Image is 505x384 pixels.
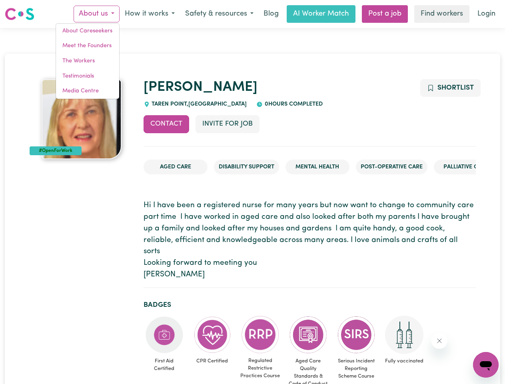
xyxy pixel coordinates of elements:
iframe: Close message [431,333,447,349]
li: Disability Support [214,160,279,175]
a: Frances's profile picture'#OpenForWork [30,79,134,159]
img: Care and support worker has received 2 doses of COVID-19 vaccine [385,316,423,354]
div: #OpenForWork [30,146,82,155]
button: Add to shortlist [420,79,481,97]
a: Find workers [414,5,469,23]
img: Careseekers logo [5,7,34,21]
a: About Careseekers [56,24,119,39]
p: Hi I have been a registered nurse for many years but now want to change to community care part ti... [144,200,476,281]
img: CS Academy: Aged Care Quality Standards & Code of Conduct course completed [289,316,327,354]
a: Media Centre [56,84,119,99]
img: CS Academy: Regulated Restrictive Practices course completed [241,316,279,354]
li: Palliative care [434,160,498,175]
span: Shortlist [437,84,474,91]
a: [PERSON_NAME] [144,80,257,94]
button: About us [74,6,120,22]
img: CS Academy: Serious Incident Reporting Scheme course completed [337,316,375,354]
button: Invite for Job [196,115,259,133]
button: Safety & resources [180,6,259,22]
span: Fully vaccinated [383,354,425,368]
a: Meet the Founders [56,38,119,54]
li: Mental Health [285,160,349,175]
img: Frances [42,79,122,159]
span: Serious Incident Reporting Scheme Course [335,354,377,384]
img: Care and support worker has completed First Aid Certification [145,316,184,354]
a: Blog [259,5,283,23]
a: The Workers [56,54,119,69]
span: First Aid Certified [144,354,185,376]
span: Need any help? [5,6,48,12]
span: Regulated Restrictive Practices Course [240,354,281,383]
a: Post a job [362,5,408,23]
span: TAREN POINT , [GEOGRAPHIC_DATA] [150,101,247,107]
h2: Badges [144,301,476,309]
li: Post-operative care [356,160,427,175]
div: About us [56,23,120,99]
a: Login [473,5,500,23]
img: Care and support worker has completed CPR Certification [193,316,232,354]
button: Contact [144,115,189,133]
li: Aged Care [144,160,208,175]
a: Careseekers logo [5,5,34,23]
iframe: Button to launch messaging window [473,352,499,378]
span: 0 hours completed [263,101,323,107]
a: Testimonials [56,69,119,84]
span: CPR Certified [192,354,233,368]
button: How it works [120,6,180,22]
a: AI Worker Match [287,5,355,23]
